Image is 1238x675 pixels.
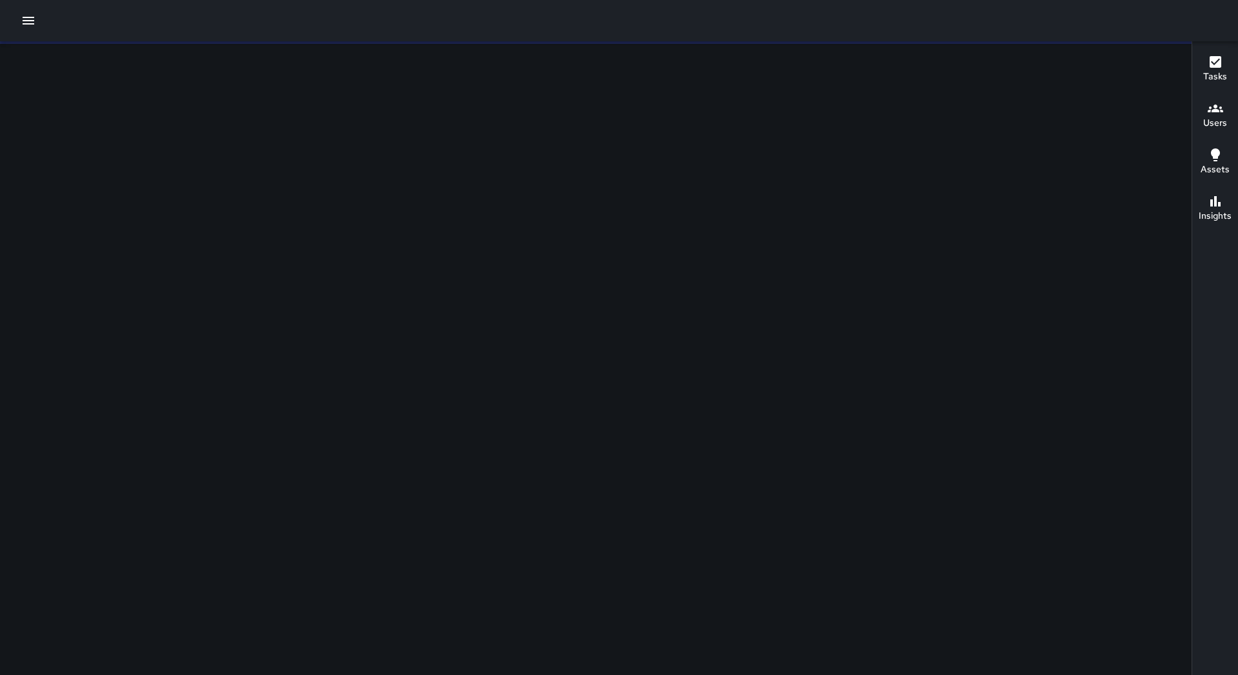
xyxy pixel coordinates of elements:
h6: Insights [1199,209,1232,223]
h6: Users [1203,116,1227,130]
button: Assets [1192,139,1238,186]
button: Tasks [1192,46,1238,93]
button: Insights [1192,186,1238,232]
h6: Assets [1201,163,1230,177]
button: Users [1192,93,1238,139]
h6: Tasks [1203,70,1227,84]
